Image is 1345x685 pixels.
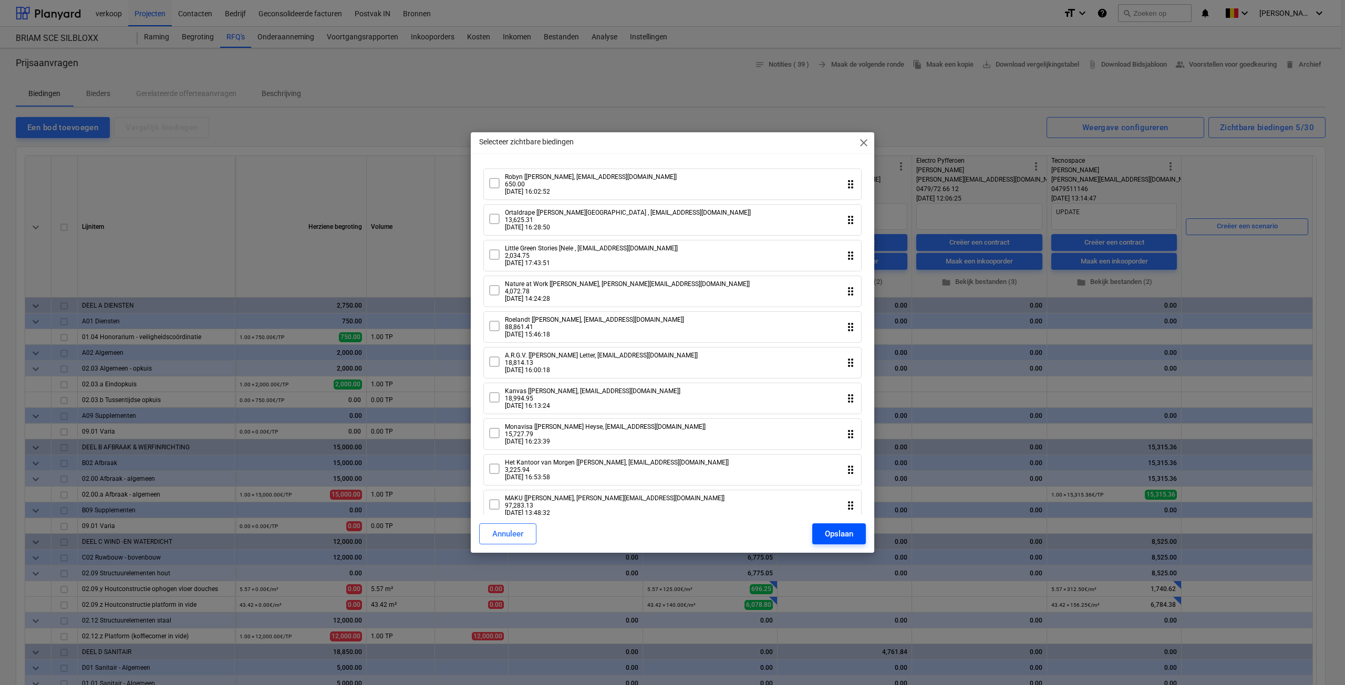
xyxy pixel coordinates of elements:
[483,311,862,343] div: Roelandt [[PERSON_NAME], [EMAIL_ADDRESS][DOMAIN_NAME]]88,861.41[DATE] 15:46:18drag_indicator
[483,276,862,307] div: Nature at Work [[PERSON_NAME], [PERSON_NAME][EMAIL_ADDRESS][DOMAIN_NAME]]4,072.78[DATE] 14:24:28d...
[505,252,678,259] div: 2,034.75
[505,331,684,338] div: [DATE] 15:46:18
[483,383,862,414] div: Kanvas [[PERSON_NAME], [EMAIL_ADDRESS][DOMAIN_NAME]]18,994.95[DATE] 16:13:24drag_indicator
[505,359,698,366] div: 18,814.13
[483,454,862,486] div: Het Kantoor van Morgen [[PERSON_NAME], [EMAIL_ADDRESS][DOMAIN_NAME]]3,225.94[DATE] 16:53:58drag_i...
[505,280,750,288] div: Nature at Work [[PERSON_NAME], [PERSON_NAME][EMAIL_ADDRESS][DOMAIN_NAME]]
[505,209,751,216] div: Ortaldrape [[PERSON_NAME][GEOGRAPHIC_DATA] , [EMAIL_ADDRESS][DOMAIN_NAME]]
[479,136,574,147] p: Selecteer zichtbare biedingen
[505,316,684,323] div: Roelandt [[PERSON_NAME], [EMAIL_ADDRESS][DOMAIN_NAME]]
[844,249,857,262] i: drag_indicator
[844,392,857,405] i: drag_indicator
[505,387,680,395] div: Kanvas [[PERSON_NAME], [EMAIL_ADDRESS][DOMAIN_NAME]]
[1292,635,1345,685] iframe: Chat Widget
[505,224,751,231] div: [DATE] 16:28:50
[505,395,680,402] div: 18,994.95
[505,459,729,466] div: Het Kantoor van Morgen [[PERSON_NAME], [EMAIL_ADDRESS][DOMAIN_NAME]]
[505,402,680,409] div: [DATE] 16:13:24
[505,438,706,445] div: [DATE] 16:23:39
[844,285,857,298] i: drag_indicator
[483,490,862,521] div: MAKU [[PERSON_NAME], [PERSON_NAME][EMAIL_ADDRESS][DOMAIN_NAME]]97,283.13[DATE] 13:48:32drag_indic...
[505,430,706,438] div: 15,727.79
[505,288,750,295] div: 4,072.78
[505,173,677,181] div: Robyn [[PERSON_NAME], [EMAIL_ADDRESS][DOMAIN_NAME]]
[483,418,862,450] div: Monavisa [[PERSON_NAME] Heyse, [EMAIL_ADDRESS][DOMAIN_NAME]]15,727.79[DATE] 16:23:39drag_indicator
[483,347,862,378] div: A.R.G.V. [[PERSON_NAME] Letter, [EMAIL_ADDRESS][DOMAIN_NAME]]18,814.13[DATE] 16:00:18drag_indicator
[505,466,729,473] div: 3,225.94
[505,352,698,359] div: A.R.G.V. [[PERSON_NAME] Letter, [EMAIL_ADDRESS][DOMAIN_NAME]]
[505,423,706,430] div: Monavisa [[PERSON_NAME] Heyse, [EMAIL_ADDRESS][DOMAIN_NAME]]
[483,168,862,200] div: Robyn [[PERSON_NAME], [EMAIL_ADDRESS][DOMAIN_NAME]]650.00[DATE] 16:02:52drag_indicator
[492,527,523,541] div: Annuleer
[505,323,684,331] div: 88,861.41
[505,245,678,252] div: Little Green Stories [Nele , [EMAIL_ADDRESS][DOMAIN_NAME]]
[505,188,677,195] div: [DATE] 16:02:52
[479,523,536,544] button: Annuleer
[505,216,751,224] div: 13,625.31
[505,181,677,188] div: 650.00
[857,136,870,149] span: close
[505,259,678,267] div: [DATE] 17:43:51
[505,366,698,374] div: [DATE] 16:00:18
[844,178,857,191] i: drag_indicator
[844,463,857,476] i: drag_indicator
[844,356,857,369] i: drag_indicator
[483,204,862,236] div: Ortaldrape [[PERSON_NAME][GEOGRAPHIC_DATA] , [EMAIL_ADDRESS][DOMAIN_NAME]]13,625.31[DATE] 16:28:5...
[844,214,857,226] i: drag_indicator
[844,499,857,512] i: drag_indicator
[825,527,853,541] div: Opslaan
[844,321,857,333] i: drag_indicator
[505,295,750,302] div: [DATE] 14:24:28
[505,502,725,509] div: 97,283.13
[1292,635,1345,685] div: Chatwidget
[483,240,862,271] div: Little Green Stories [Nele , [EMAIL_ADDRESS][DOMAIN_NAME]]2,034.75[DATE] 17:43:51drag_indicator
[844,428,857,440] i: drag_indicator
[505,509,725,517] div: [DATE] 13:48:32
[812,523,866,544] button: Opslaan
[505,473,729,481] div: [DATE] 16:53:58
[505,494,725,502] div: MAKU [[PERSON_NAME], [PERSON_NAME][EMAIL_ADDRESS][DOMAIN_NAME]]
